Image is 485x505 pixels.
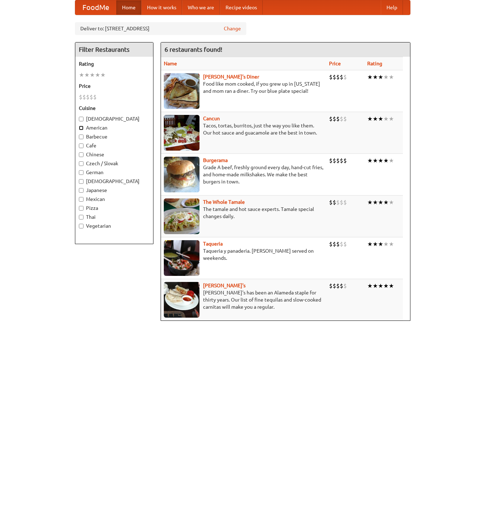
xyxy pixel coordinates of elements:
[389,240,394,248] li: ★
[164,157,199,192] img: burgerama.jpg
[336,282,340,290] li: $
[79,222,150,229] label: Vegetarian
[79,151,150,158] label: Chinese
[203,157,228,163] b: Burgerama
[82,93,86,101] li: $
[90,93,93,101] li: $
[79,204,150,212] label: Pizza
[329,198,333,206] li: $
[86,93,90,101] li: $
[165,46,222,53] ng-pluralize: 6 restaurants found!
[79,142,150,149] label: Cafe
[79,196,150,203] label: Mexican
[340,73,343,81] li: $
[367,157,373,165] li: ★
[329,61,341,66] a: Price
[79,170,84,175] input: German
[343,73,347,81] li: $
[75,0,116,15] a: FoodMe
[164,164,323,185] p: Grade A beef, freshly ground every day, hand-cut fries, and home-made milkshakes. We make the bes...
[79,187,150,194] label: Japanese
[340,282,343,290] li: $
[79,224,84,228] input: Vegetarian
[79,133,150,140] label: Barbecue
[389,115,394,123] li: ★
[79,124,150,131] label: American
[336,240,340,248] li: $
[79,178,150,185] label: [DEMOGRAPHIC_DATA]
[79,206,84,211] input: Pizza
[164,115,199,151] img: cancun.jpg
[203,283,246,288] a: [PERSON_NAME]'s
[164,206,323,220] p: The tamale and hot sauce experts. Tamale special changes daily.
[378,198,383,206] li: ★
[340,157,343,165] li: $
[343,282,347,290] li: $
[79,152,84,157] input: Chinese
[378,157,383,165] li: ★
[79,179,84,184] input: [DEMOGRAPHIC_DATA]
[333,198,336,206] li: $
[340,115,343,123] li: $
[79,215,84,219] input: Thai
[79,71,84,79] li: ★
[389,198,394,206] li: ★
[164,282,199,318] img: pedros.jpg
[203,116,220,121] b: Cancun
[79,197,84,202] input: Mexican
[90,71,95,79] li: ★
[381,0,403,15] a: Help
[79,161,84,166] input: Czech / Slovak
[333,115,336,123] li: $
[220,0,263,15] a: Recipe videos
[340,198,343,206] li: $
[389,73,394,81] li: ★
[203,74,259,80] b: [PERSON_NAME]'s Diner
[79,169,150,176] label: German
[79,213,150,221] label: Thai
[116,0,141,15] a: Home
[333,282,336,290] li: $
[333,240,336,248] li: $
[333,157,336,165] li: $
[164,289,323,310] p: [PERSON_NAME]'s has been an Alameda staple for thirty years. Our list of fine tequilas and slow-c...
[367,198,373,206] li: ★
[79,160,150,167] label: Czech / Slovak
[79,188,84,193] input: Japanese
[367,240,373,248] li: ★
[79,115,150,122] label: [DEMOGRAPHIC_DATA]
[383,115,389,123] li: ★
[389,282,394,290] li: ★
[93,93,97,101] li: $
[164,247,323,262] p: Taqueria y panaderia. [PERSON_NAME] served on weekends.
[79,143,84,148] input: Cafe
[100,71,106,79] li: ★
[95,71,100,79] li: ★
[203,241,223,247] a: Taqueria
[373,282,378,290] li: ★
[343,115,347,123] li: $
[329,240,333,248] li: $
[373,73,378,81] li: ★
[367,282,373,290] li: ★
[329,73,333,81] li: $
[378,282,383,290] li: ★
[141,0,182,15] a: How it works
[378,115,383,123] li: ★
[367,61,382,66] a: Rating
[378,240,383,248] li: ★
[164,73,199,109] img: sallys.jpg
[79,117,84,121] input: [DEMOGRAPHIC_DATA]
[164,122,323,136] p: Tacos, tortas, burritos, just the way you like them. Our hot sauce and guacamole are the best in ...
[373,115,378,123] li: ★
[203,199,245,205] a: The Whole Tamale
[383,157,389,165] li: ★
[79,93,82,101] li: $
[336,157,340,165] li: $
[164,198,199,234] img: wholetamale.jpg
[343,240,347,248] li: $
[389,157,394,165] li: ★
[182,0,220,15] a: Who we are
